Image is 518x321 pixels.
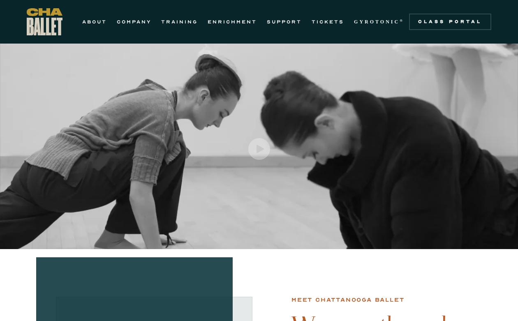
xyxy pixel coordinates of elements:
[27,8,62,35] a: home
[267,17,302,27] a: SUPPORT
[161,17,198,27] a: TRAINING
[117,17,151,27] a: COMPANY
[291,295,404,305] div: Meet chattanooga ballet
[354,17,404,27] a: GYROTONIC®
[414,18,486,25] div: Class Portal
[312,17,344,27] a: TICKETS
[82,17,107,27] a: ABOUT
[409,14,491,30] a: Class Portal
[354,19,400,25] strong: GYROTONIC
[208,17,257,27] a: ENRICHMENT
[400,18,404,23] sup: ®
